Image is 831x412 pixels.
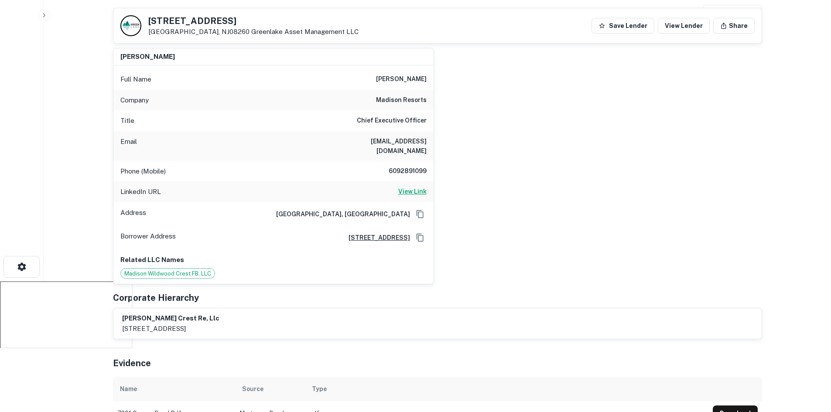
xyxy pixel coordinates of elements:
p: Email [120,136,137,156]
p: [STREET_ADDRESS] [122,323,219,334]
iframe: Chat Widget [787,342,831,384]
p: Company [120,95,149,106]
a: View Lender [658,18,710,34]
h6: 6092891099 [374,166,427,177]
a: [STREET_ADDRESS] [342,233,410,242]
div: Source [242,384,263,394]
button: Copy Address [414,231,427,244]
p: LinkedIn URL [120,187,161,197]
h5: [STREET_ADDRESS] [148,17,359,25]
h6: [GEOGRAPHIC_DATA], [GEOGRAPHIC_DATA] [269,209,410,219]
a: Greenlake Asset Management LLC [251,28,359,35]
p: Related LLC Names [120,255,427,265]
th: Type [305,377,708,401]
th: Source [235,377,305,401]
p: Borrower Address [120,231,176,244]
p: Title [120,116,134,126]
div: Type [312,384,327,394]
a: View Link [398,187,427,197]
button: Save Lender [592,18,654,34]
p: Full Name [120,74,151,85]
h4: Buyer Details [113,5,181,20]
div: Name [120,384,137,394]
p: Phone (Mobile) [120,166,166,177]
p: Address [120,208,146,221]
h5: Evidence [113,357,151,370]
th: Name [113,377,235,401]
h6: [PERSON_NAME] [376,74,427,85]
h6: [EMAIL_ADDRESS][DOMAIN_NAME] [322,136,427,156]
h5: Corporate Hierarchy [113,291,199,304]
span: Madison Wildwood Crest FB, LLC [121,269,215,278]
p: [GEOGRAPHIC_DATA], NJ08260 [148,28,359,36]
button: Share [713,18,755,34]
h6: Chief Executive Officer [357,116,427,126]
h6: [PERSON_NAME] crest re, llc [122,313,219,323]
h6: View Link [398,187,427,196]
h6: madison resorts [376,95,427,106]
button: Copy Address [414,208,427,221]
h6: [PERSON_NAME] [120,52,175,62]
